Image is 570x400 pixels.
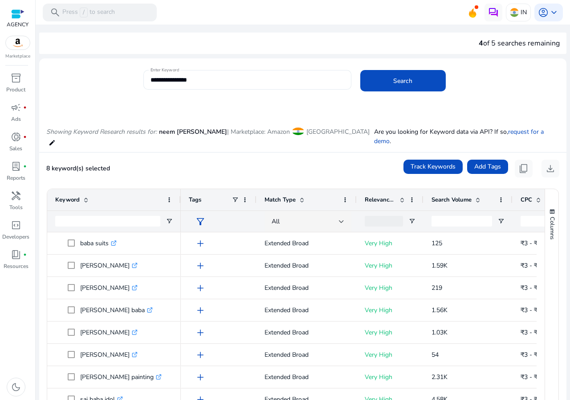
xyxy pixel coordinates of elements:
span: / [80,8,88,17]
p: [PERSON_NAME] baba [80,301,153,319]
span: 2.31K [432,373,448,381]
span: keyboard_arrow_down [549,7,559,18]
span: 219 [432,284,442,292]
p: Very High [365,368,415,386]
span: ₹3 - ₹6 [521,261,541,270]
p: Sales [9,144,22,153]
span: add [195,350,206,360]
span: 8 keyword(s) selected [46,164,110,173]
p: [PERSON_NAME] [80,323,138,342]
button: Open Filter Menu [497,218,505,225]
p: [PERSON_NAME] painting [80,368,162,386]
span: filter_alt [195,216,206,227]
span: ₹3 - ₹6 [521,284,541,292]
span: ₹3 - ₹6 [521,306,541,314]
span: fiber_manual_record [23,135,27,139]
mat-label: Enter Keyword [151,67,179,73]
span: Track Keywords [411,162,456,171]
span: inventory_2 [11,73,21,83]
span: | Marketplace: Amazon [227,128,290,136]
span: Add Tags [474,162,501,171]
span: ₹3 - ₹6 [521,351,541,359]
span: download [545,163,556,174]
p: Press to search [62,8,115,17]
span: add [195,305,206,316]
button: Search [360,70,446,91]
p: Marketplace [5,53,30,60]
span: donut_small [11,132,21,142]
span: Match Type [265,196,296,204]
i: Showing Keyword Research results for: [46,128,157,136]
span: Columns [548,217,556,239]
p: Tools [9,203,23,211]
p: Ads [11,115,21,123]
p: Extended Broad [265,368,349,386]
span: Relevance Score [365,196,396,204]
button: Open Filter Menu [408,218,415,225]
span: CPC [521,196,532,204]
span: dark_mode [11,382,21,392]
p: Extended Broad [265,256,349,275]
span: All [272,217,280,226]
p: Reports [7,174,25,182]
span: code_blocks [11,220,21,231]
p: Extended Broad [265,301,349,319]
span: fiber_manual_record [23,106,27,109]
span: fiber_manual_record [23,253,27,256]
span: fiber_manual_record [23,165,27,168]
span: 125 [432,239,442,247]
span: add [195,238,206,249]
p: Very High [365,279,415,297]
span: search [50,7,61,18]
span: campaign [11,102,21,113]
span: ₹3 - ₹6 [521,373,541,381]
span: Search Volume [432,196,472,204]
div: of 5 searches remaining [479,38,560,49]
span: 4 [479,38,483,48]
span: add [195,260,206,271]
p: Extended Broad [265,279,349,297]
span: ₹3 - ₹6 [521,239,541,247]
button: download [541,160,559,177]
p: baba suits [80,234,117,252]
span: add [195,327,206,338]
span: neem [PERSON_NAME] [159,128,227,136]
button: content_copy [515,160,533,177]
p: Very High [365,323,415,342]
span: 1.59K [432,261,448,270]
span: content_copy [518,163,529,174]
span: account_circle [538,7,549,18]
mat-icon: edit [49,137,56,148]
p: Extended Broad [265,234,349,252]
span: lab_profile [11,161,21,172]
p: Very High [365,301,415,319]
input: Search Volume Filter Input [432,216,492,227]
p: Extended Broad [265,323,349,342]
span: 54 [432,351,439,359]
button: Open Filter Menu [166,218,173,225]
p: Very High [365,256,415,275]
span: Keyword [55,196,80,204]
input: Keyword Filter Input [55,216,160,227]
p: Developers [2,233,29,241]
span: handyman [11,190,21,201]
p: Are you looking for Keyword data via API? If so, . [374,127,560,146]
img: in.svg [510,8,519,17]
span: Search [393,76,412,86]
p: Product [6,86,25,94]
span: 1.56K [432,306,448,314]
p: Resources [4,262,28,270]
p: Very High [365,346,415,364]
p: Extended Broad [265,346,349,364]
span: Tags [189,196,201,204]
img: amazon.svg [6,36,30,49]
p: Very High [365,234,415,252]
p: IN [521,4,527,20]
span: add [195,372,206,383]
p: [PERSON_NAME] [80,279,138,297]
span: add [195,283,206,293]
p: AGENCY [7,21,28,29]
span: ₹3 - ₹6 [521,328,541,337]
span: 1.03K [432,328,448,337]
span: book_4 [11,249,21,260]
